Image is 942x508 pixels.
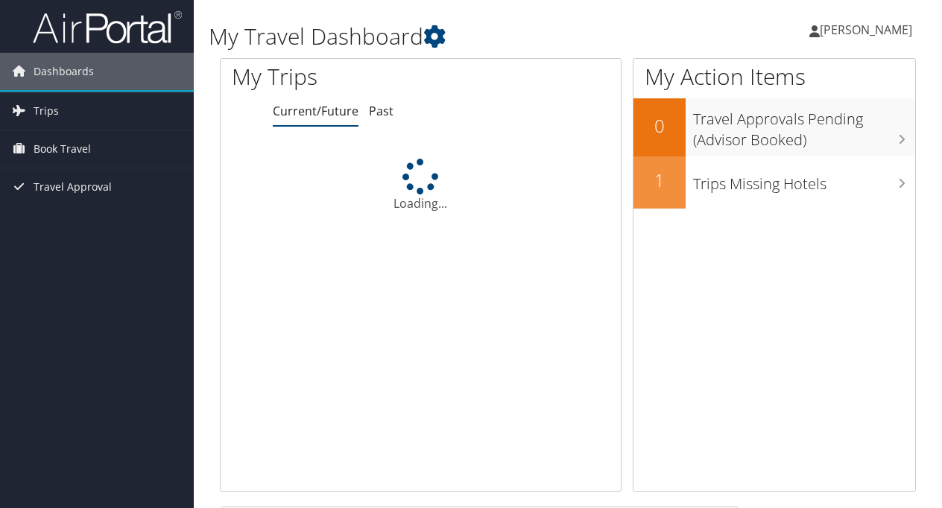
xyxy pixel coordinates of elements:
[34,130,91,168] span: Book Travel
[693,166,915,194] h3: Trips Missing Hotels
[209,21,688,52] h1: My Travel Dashboard
[633,98,915,156] a: 0Travel Approvals Pending (Advisor Booked)
[34,168,112,206] span: Travel Approval
[820,22,912,38] span: [PERSON_NAME]
[33,10,182,45] img: airportal-logo.png
[809,7,927,52] a: [PERSON_NAME]
[693,101,915,150] h3: Travel Approvals Pending (Advisor Booked)
[633,113,686,139] h2: 0
[34,92,59,130] span: Trips
[633,61,915,92] h1: My Action Items
[232,61,443,92] h1: My Trips
[633,156,915,209] a: 1Trips Missing Hotels
[34,53,94,90] span: Dashboards
[221,159,621,212] div: Loading...
[633,168,686,193] h2: 1
[369,103,393,119] a: Past
[273,103,358,119] a: Current/Future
